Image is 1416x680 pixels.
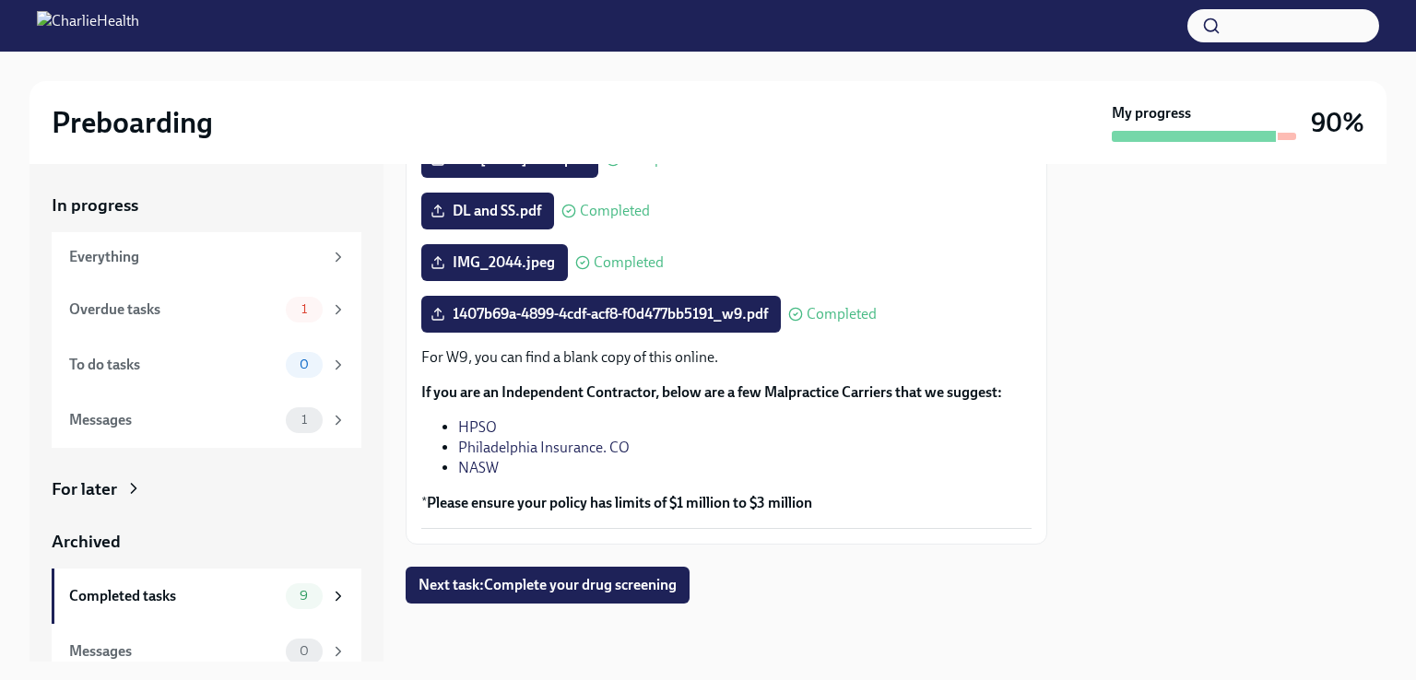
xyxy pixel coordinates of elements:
[1311,106,1364,139] h3: 90%
[289,589,319,603] span: 9
[52,569,361,624] a: Completed tasks9
[458,418,497,436] a: HPSO
[458,439,630,456] a: Philadelphia Insurance. CO
[52,104,213,141] h2: Preboarding
[434,305,768,323] span: 1407b69a-4899-4cdf-acf8-f0d477bb5191_w9.pdf
[52,477,361,501] a: For later
[807,307,877,322] span: Completed
[580,204,650,218] span: Completed
[69,299,278,320] div: Overdue tasks
[69,641,278,662] div: Messages
[458,459,499,476] a: NASW
[419,576,677,594] span: Next task : Complete your drug screening
[52,477,117,501] div: For later
[52,232,361,282] a: Everything
[52,624,361,679] a: Messages0
[69,410,278,430] div: Messages
[406,567,690,604] button: Next task:Complete your drug screening
[69,355,278,375] div: To do tasks
[421,244,568,281] label: IMG_2044.jpeg
[289,644,320,658] span: 0
[289,358,320,371] span: 0
[52,282,361,337] a: Overdue tasks1
[52,530,361,554] a: Archived
[69,247,323,267] div: Everything
[421,383,1002,401] strong: If you are an Independent Contractor, below are a few Malpractice Carriers that we suggest:
[427,494,812,511] strong: Please ensure your policy has limits of $1 million to $3 million
[52,337,361,393] a: To do tasks0
[1112,103,1191,123] strong: My progress
[421,193,554,229] label: DL and SS.pdf
[434,253,555,272] span: IMG_2044.jpeg
[52,193,361,217] a: In progress
[434,202,541,220] span: DL and SS.pdf
[421,347,1032,368] p: For W9, you can find a blank copy of this online.
[594,255,664,270] span: Completed
[624,152,694,167] span: Completed
[52,393,361,448] a: Messages1
[69,586,278,606] div: Completed tasks
[37,11,139,41] img: CharlieHealth
[290,302,318,316] span: 1
[421,296,781,333] label: 1407b69a-4899-4cdf-acf8-f0d477bb5191_w9.pdf
[290,413,318,427] span: 1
